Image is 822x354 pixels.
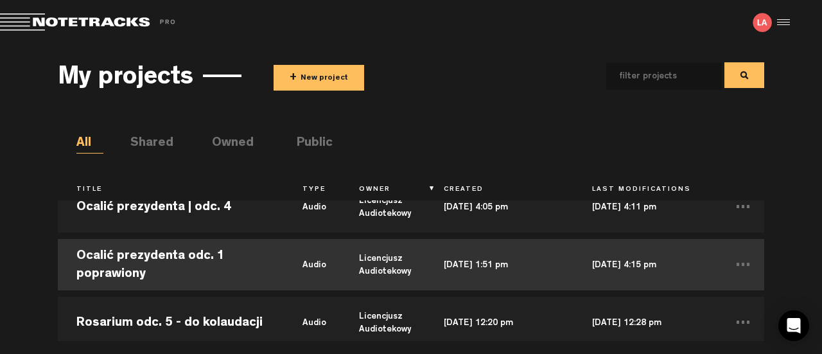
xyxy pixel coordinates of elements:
[722,236,764,294] td: ...
[76,134,103,154] li: All
[722,294,764,351] td: ...
[340,236,425,294] td: Licencjusz Audiotekowy
[290,71,297,85] span: +
[297,134,324,154] li: Public
[425,236,573,294] td: [DATE] 1:51 pm
[284,178,340,236] td: audio
[284,294,340,351] td: audio
[274,65,364,91] button: +New project
[425,179,573,201] th: Created
[573,179,722,201] th: Last Modifications
[284,179,340,201] th: Type
[58,178,284,236] td: Ocalić prezydenta | odc. 4
[606,63,701,90] input: filter projects
[753,13,772,32] img: letters
[573,178,722,236] td: [DATE] 4:11 pm
[340,179,425,201] th: Owner
[284,236,340,294] td: audio
[722,178,764,236] td: ...
[58,179,284,201] th: Title
[58,294,284,351] td: Rosarium odc. 5 - do kolaudacji
[130,134,157,154] li: Shared
[778,310,809,341] div: Open Intercom Messenger
[573,236,722,294] td: [DATE] 4:15 pm
[425,178,573,236] td: [DATE] 4:05 pm
[340,294,425,351] td: Licencjusz Audiotekowy
[212,134,239,154] li: Owned
[58,65,193,93] h3: My projects
[425,294,573,351] td: [DATE] 12:20 pm
[58,236,284,294] td: Ocalić prezydenta odc. 1 poprawiony
[573,294,722,351] td: [DATE] 12:28 pm
[340,178,425,236] td: Licencjusz Audiotekowy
